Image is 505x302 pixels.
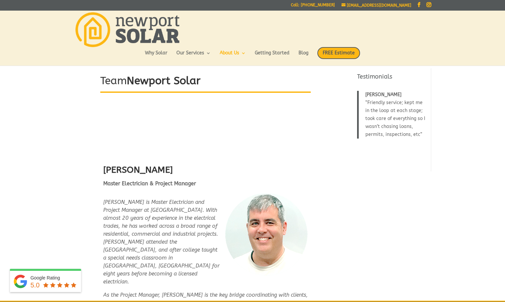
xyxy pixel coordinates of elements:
[342,3,411,8] a: [EMAIL_ADDRESS][DOMAIN_NAME]
[118,110,293,131] p: Our team comes from a variety of backgrounds, providing a diverse spectrum of skills and experien...
[357,91,427,139] blockquote: Friendly service; kept me in the loop at each stage; took care of everything so I wasn’t chasing ...
[317,47,360,59] span: FREE Estimate
[30,274,78,281] div: Google Rating
[176,51,211,62] a: Our Services
[103,164,173,175] strong: [PERSON_NAME]
[75,12,179,47] img: Newport Solar | Solar Energy Optimized.
[127,75,201,87] strong: Newport Solar
[225,193,308,276] img: Mark Cordeiro - Newport Solar
[100,74,311,92] h1: Team
[145,51,167,62] a: Why Solar
[357,73,427,84] h4: Testimonials
[103,199,219,285] em: [PERSON_NAME] is Master Electrician and Project Manager at [GEOGRAPHIC_DATA]. With almost 20 year...
[103,180,196,187] strong: Master Electrician & Project Manager
[291,3,335,10] a: Call: [PHONE_NUMBER]
[30,281,40,289] span: 5.0
[365,92,401,97] span: [PERSON_NAME]
[118,132,293,146] strong: We take great pride in our work and work hard to live our lives in the same spirit of sustainabil...
[255,51,290,62] a: Getting Started
[317,47,360,66] a: FREE Estimate
[220,51,246,62] a: About Us
[298,51,308,62] a: Blog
